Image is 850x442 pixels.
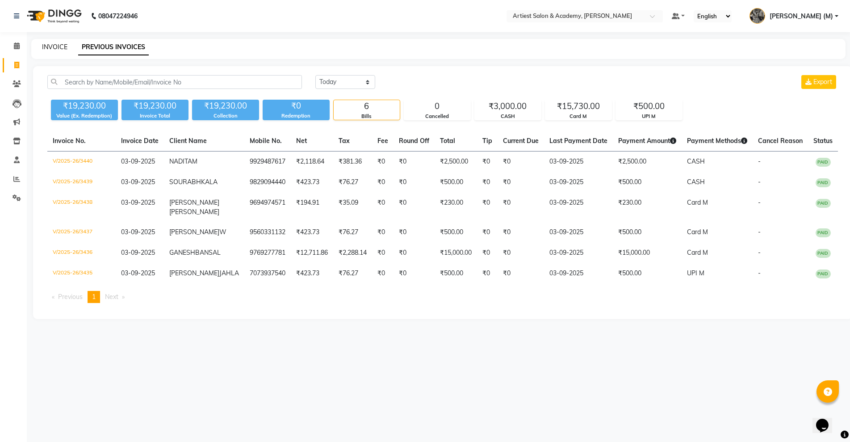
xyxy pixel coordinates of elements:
span: Payment Methods [687,137,747,145]
td: ₹2,118.64 [291,152,333,173]
td: ₹0 [372,152,394,173]
span: Cancel Reason [758,137,803,145]
div: Cancelled [404,113,470,120]
div: Invoice Total [121,112,188,120]
td: ₹381.36 [333,152,372,173]
span: Next [105,293,118,301]
span: Tip [482,137,492,145]
td: ₹500.00 [613,222,682,243]
div: ₹19,230.00 [121,100,188,112]
span: [PERSON_NAME] [169,228,219,236]
span: 03-09-2025 [121,269,155,277]
td: ₹0 [372,222,394,243]
span: [PERSON_NAME] (M) [770,12,833,21]
span: NADITA [169,157,192,165]
td: ₹76.27 [333,263,372,284]
span: 1 [92,293,96,301]
span: 03-09-2025 [121,198,155,206]
span: Invoice Date [121,137,159,145]
div: Redemption [263,112,330,120]
td: ₹0 [394,193,435,222]
td: ₹0 [394,263,435,284]
span: - [758,248,761,257]
td: ₹0 [477,193,498,222]
td: ₹500.00 [435,172,477,193]
div: 0 [404,100,470,113]
span: Fee [377,137,388,145]
td: V/2025-26/3439 [47,172,116,193]
td: ₹423.73 [291,172,333,193]
div: CASH [475,113,541,120]
td: ₹0 [394,222,435,243]
td: 9694974571 [244,193,291,222]
span: Previous [58,293,83,301]
div: Collection [192,112,259,120]
span: Card M [687,248,708,257]
span: 03-09-2025 [121,228,155,236]
span: Client Name [169,137,207,145]
td: ₹15,000.00 [435,243,477,263]
td: 03-09-2025 [544,263,613,284]
td: ₹0 [477,263,498,284]
div: UPI M [616,113,682,120]
td: 03-09-2025 [544,222,613,243]
span: Total [440,137,455,145]
td: 03-09-2025 [544,193,613,222]
td: ₹500.00 [613,172,682,193]
td: ₹15,000.00 [613,243,682,263]
span: Round Off [399,137,429,145]
div: ₹19,230.00 [192,100,259,112]
td: 9929487617 [244,152,291,173]
span: KALA [201,178,218,186]
td: ₹0 [477,172,498,193]
td: ₹0 [498,243,544,263]
td: ₹0 [372,263,394,284]
span: Invoice No. [53,137,86,145]
span: W [219,228,226,236]
td: ₹423.73 [291,263,333,284]
span: PAID [816,228,831,237]
div: Bills [334,113,400,120]
td: ₹76.27 [333,172,372,193]
span: [PERSON_NAME] [169,198,219,206]
span: BANSAL [195,248,221,257]
span: PAID [816,269,831,278]
div: 6 [334,100,400,113]
span: PAID [816,249,831,258]
span: UPI M [687,269,704,277]
span: PAID [816,158,831,167]
span: Payment Amount [618,137,676,145]
td: ₹2,288.14 [333,243,372,263]
td: ₹35.09 [333,193,372,222]
span: Last Payment Date [549,137,607,145]
td: ₹230.00 [613,193,682,222]
span: - [758,198,761,206]
td: ₹0 [477,152,498,173]
td: ₹423.73 [291,222,333,243]
div: ₹19,230.00 [51,100,118,112]
span: M [192,157,197,165]
td: ₹0 [498,152,544,173]
span: Current Due [503,137,539,145]
td: ₹2,500.00 [435,152,477,173]
div: ₹15,730.00 [545,100,611,113]
span: 03-09-2025 [121,157,155,165]
td: ₹0 [372,172,394,193]
td: 03-09-2025 [544,243,613,263]
td: ₹0 [394,243,435,263]
span: - [758,157,761,165]
span: Card M [687,228,708,236]
td: V/2025-26/3435 [47,263,116,284]
div: ₹0 [263,100,330,112]
span: [PERSON_NAME] [169,208,219,216]
button: Export [801,75,836,89]
img: MANOJ GAHLOT (M) [750,8,765,24]
td: ₹0 [498,263,544,284]
b: 08047224946 [98,4,138,29]
input: Search by Name/Mobile/Email/Invoice No [47,75,302,89]
div: ₹3,000.00 [475,100,541,113]
td: 03-09-2025 [544,172,613,193]
td: ₹2,500.00 [613,152,682,173]
span: Mobile No. [250,137,282,145]
td: ₹0 [372,193,394,222]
